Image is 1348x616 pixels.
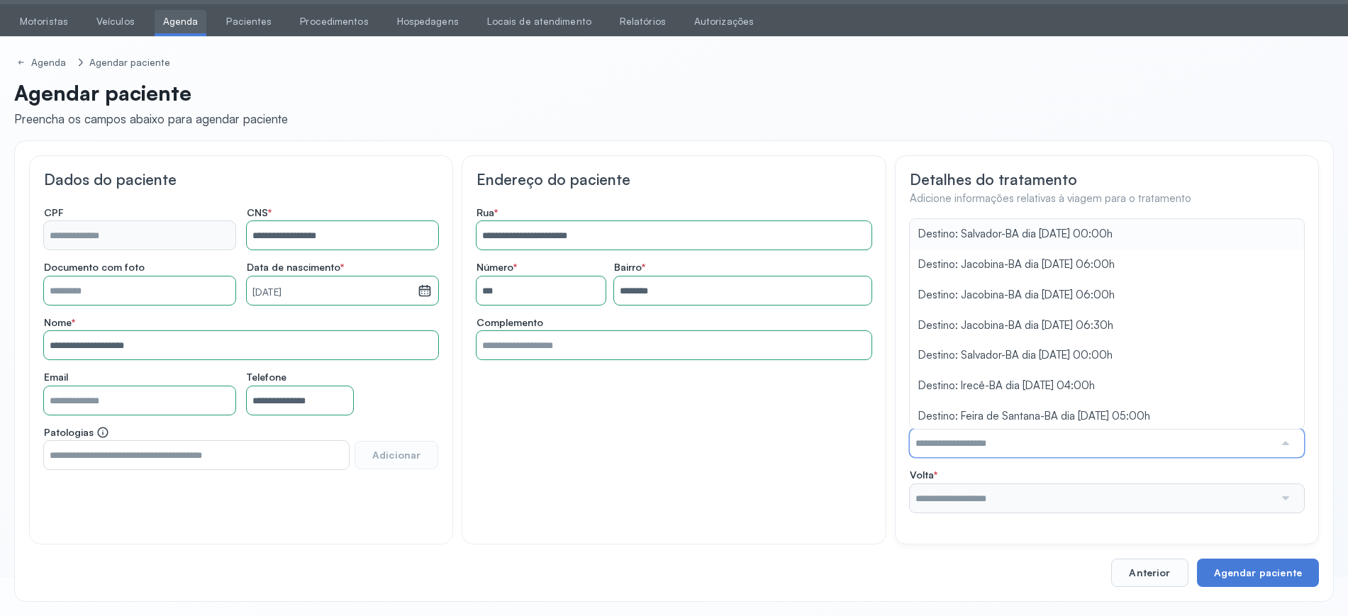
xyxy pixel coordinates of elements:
span: Número [477,261,517,274]
h3: Detalhes do tratamento [910,170,1304,189]
span: CNS [247,206,272,219]
li: Destino: Salvador-BA dia [DATE] 00:00h [910,340,1304,371]
li: Destino: Salvador-BA dia [DATE] 00:00h [910,219,1304,250]
a: Procedimentos [291,10,377,33]
h3: Endereço do paciente [477,170,871,189]
span: CPF [44,206,64,219]
span: Nome [44,316,75,329]
a: Pacientes [218,10,280,33]
div: Agendar paciente [89,57,171,69]
li: Destino: Jacobina-BA dia [DATE] 06:00h [910,280,1304,310]
span: Volta [910,469,937,481]
span: Documento com foto [44,261,145,274]
a: Agenda [14,54,72,72]
p: Agendar paciente [14,80,288,106]
a: Autorizações [686,10,762,33]
small: [DATE] [252,286,412,300]
a: Hospedagens [389,10,467,33]
a: Agendar paciente [87,54,174,72]
span: Complemento [477,316,543,329]
span: Email [44,371,68,383]
a: Veículos [88,10,143,33]
button: Adicionar [355,441,438,469]
li: Destino: Feira de Santana-BA dia [DATE] 05:00h [910,401,1304,432]
span: Data de nascimento [247,261,344,274]
h4: Adicione informações relativas à viagem para o tratamento [910,192,1304,206]
span: Telefone [247,371,286,383]
li: Destino: Jacobina-BA dia [DATE] 06:00h [910,250,1304,280]
button: Anterior [1111,559,1188,587]
div: Preencha os campos abaixo para agendar paciente [14,111,288,126]
button: Agendar paciente [1197,559,1319,587]
a: Locais de atendimento [479,10,600,33]
span: Patologias [44,426,109,439]
a: Agenda [155,10,207,33]
a: Motoristas [11,10,77,33]
a: Relatórios [611,10,674,33]
div: Agenda [31,57,69,69]
span: Rua [477,206,498,219]
li: Destino: Irecê-BA dia [DATE] 04:00h [910,371,1304,401]
li: Destino: Jacobina-BA dia [DATE] 06:30h [910,310,1304,341]
span: Bairro [614,261,645,274]
h3: Dados do paciente [44,170,438,189]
